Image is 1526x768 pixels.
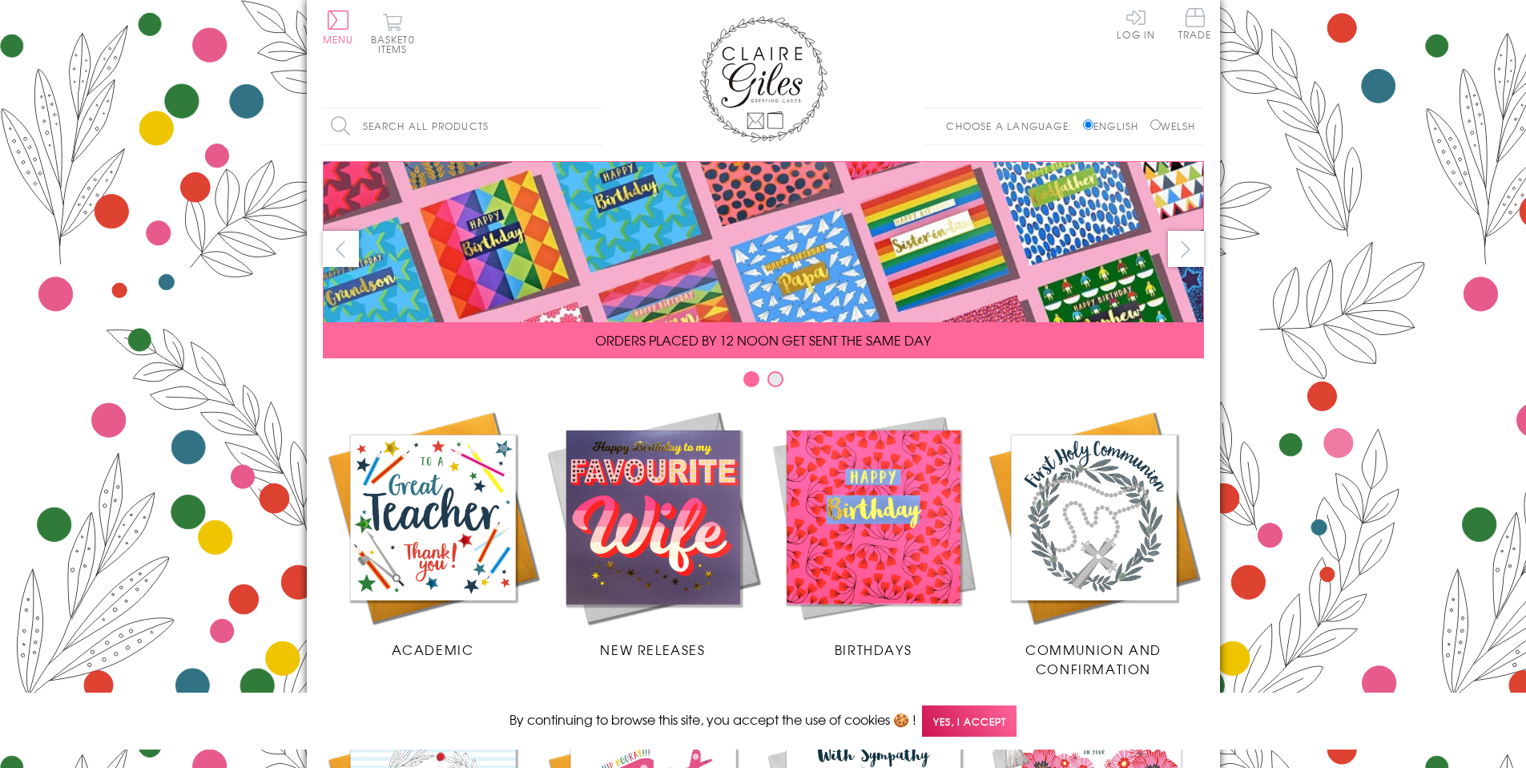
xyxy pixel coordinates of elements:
[835,640,912,659] span: Birthdays
[1025,640,1162,678] span: Communion and Confirmation
[371,13,415,54] button: Basket0 items
[323,407,543,659] a: Academic
[922,705,1017,737] span: Yes, I accept
[1117,8,1155,39] a: Log In
[323,370,1204,395] div: Carousel Pagination
[600,640,705,659] span: New Releases
[743,371,759,387] button: Carousel Page 1 (Current Slide)
[587,108,603,144] input: Search
[984,407,1204,678] a: Communion and Confirmation
[595,330,931,350] span: ORDERS PLACED BY 12 NOON GET SENT THE SAME DAY
[1178,8,1212,42] a: Trade
[763,407,984,659] a: Birthdays
[1150,119,1161,130] input: Welsh
[767,371,783,387] button: Carousel Page 2
[1083,119,1146,133] label: English
[699,16,827,143] img: Claire Giles Greetings Cards
[946,119,1080,133] p: Choose a language:
[392,640,474,659] span: Academic
[323,32,354,46] span: Menu
[543,407,763,659] a: New Releases
[1168,231,1204,267] button: next
[323,10,354,44] button: Menu
[323,231,359,267] button: prev
[1083,119,1093,130] input: English
[378,32,415,56] span: 0 items
[323,108,603,144] input: Search all products
[1150,119,1196,133] label: Welsh
[1178,8,1212,39] span: Trade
